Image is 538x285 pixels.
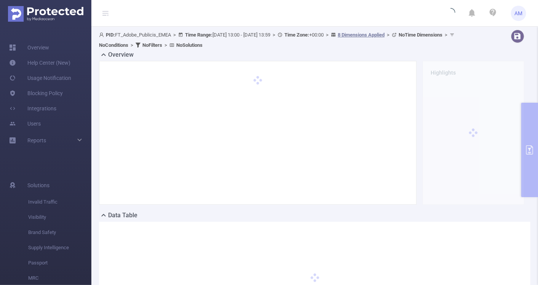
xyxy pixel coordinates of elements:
[128,42,136,48] span: >
[106,32,115,38] b: PID:
[9,40,49,55] a: Overview
[185,32,212,38] b: Time Range:
[9,116,41,131] a: Users
[27,133,46,148] a: Reports
[385,32,392,38] span: >
[99,32,457,48] span: FT_Adobe_Publicis_EMEA [DATE] 13:00 - [DATE] 13:59 +00:00
[442,32,450,38] span: >
[27,137,46,143] span: Reports
[171,32,178,38] span: >
[28,240,91,255] span: Supply Intelligence
[142,42,162,48] b: No Filters
[9,70,71,86] a: Usage Notification
[176,42,203,48] b: No Solutions
[270,32,278,38] span: >
[338,32,385,38] u: 8 Dimensions Applied
[9,55,70,70] a: Help Center (New)
[99,42,128,48] b: No Conditions
[399,32,442,38] b: No Time Dimensions
[284,32,309,38] b: Time Zone:
[162,42,169,48] span: >
[446,8,455,19] i: icon: loading
[8,6,83,22] img: Protected Media
[28,194,91,210] span: Invalid Traffic
[108,50,134,59] h2: Overview
[515,6,523,21] span: AM
[9,86,63,101] a: Blocking Policy
[9,101,56,116] a: Integrations
[108,211,137,220] h2: Data Table
[324,32,331,38] span: >
[28,210,91,225] span: Visibility
[99,32,106,37] i: icon: user
[27,178,49,193] span: Solutions
[28,255,91,271] span: Passport
[28,225,91,240] span: Brand Safety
